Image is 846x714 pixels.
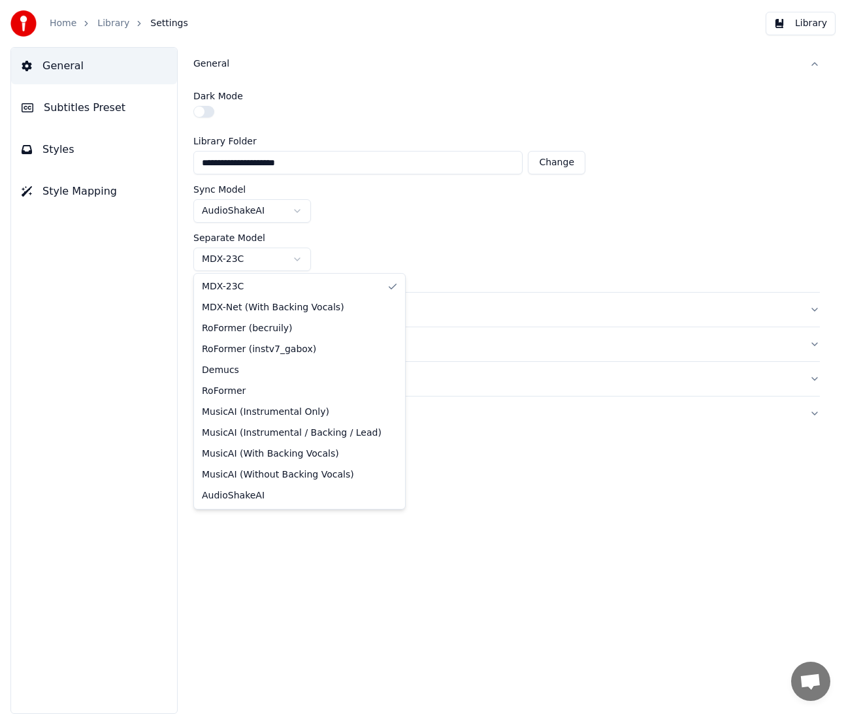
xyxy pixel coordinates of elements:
[202,427,382,440] span: MusicAI (Instrumental / Backing / Lead)
[202,489,265,502] span: AudioShakeAI
[202,343,316,356] span: RoFormer (instv7_gabox)
[202,385,246,398] span: RoFormer
[202,280,244,293] span: MDX-23C
[202,322,293,335] span: RoFormer (becruily)
[202,406,329,419] span: MusicAI (Instrumental Only)
[202,364,239,377] span: Demucs
[202,447,339,461] span: MusicAI (With Backing Vocals)
[202,301,344,314] span: MDX-Net (With Backing Vocals)
[202,468,354,481] span: MusicAI (Without Backing Vocals)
